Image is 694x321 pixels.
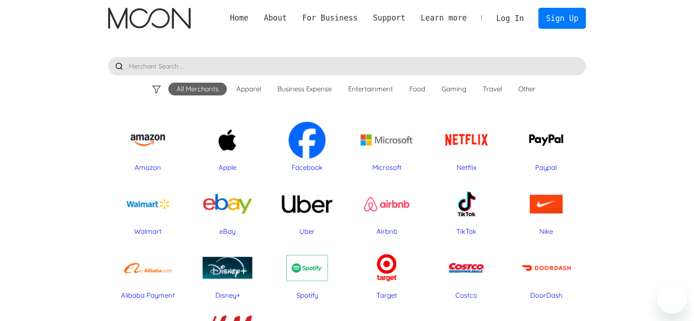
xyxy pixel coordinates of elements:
div: Learn more [421,12,467,24]
div: Food [409,84,425,94]
a: Uber [272,181,343,236]
div: Netflix [431,163,502,172]
img: Moon Logo [108,8,191,29]
a: Facebook [272,117,343,172]
a: Paypal [511,117,582,172]
a: Airbnb [351,181,422,236]
a: Microsoft [351,117,422,172]
div: Amazon [113,163,183,172]
a: Netflix [431,117,502,172]
div: Business Expense [277,84,332,94]
a: Nike [511,181,582,236]
div: About [256,12,294,24]
div: Apparel [236,84,261,94]
a: Spotify [272,245,343,300]
div: Nike [511,227,582,236]
div: Other [518,84,536,94]
div: Walmart [113,227,183,236]
div: Facebook [272,163,343,172]
div: For Business [295,12,365,24]
a: Costco [431,245,502,300]
div: Microsoft [351,163,422,172]
div: Target [351,291,422,300]
div: For Business [302,12,357,24]
a: Alibaba Payment [113,245,183,300]
div: Uber [272,227,343,236]
a: Apple [192,117,263,172]
div: Support [365,12,413,24]
div: Apple [192,163,263,172]
a: TikTok [431,181,502,236]
a: Home [222,12,256,24]
div: DoorDash [511,291,582,300]
div: Paypal [511,163,582,172]
div: TikTok [431,227,502,236]
a: home [108,8,191,29]
div: About [264,12,287,24]
div: Entertainment [348,84,393,94]
div: Airbnb [351,227,422,236]
div: All Merchants [177,84,219,94]
div: Learn more [413,12,475,24]
div: Support [373,12,405,24]
a: DoorDash [511,245,582,300]
div: Costco [431,291,502,300]
a: Amazon [113,117,183,172]
a: Target [351,245,422,300]
input: Merchant Search ... [108,57,586,75]
div: Spotify [272,291,343,300]
a: eBay [192,181,263,236]
div: eBay [192,227,263,236]
a: Sign Up [538,8,586,28]
iframe: Buton lansare fereastră mesagerie [657,284,687,314]
a: Walmart [113,181,183,236]
a: Log In [489,8,532,28]
a: Disney+ [192,245,263,300]
div: Gaming [442,84,466,94]
div: Travel [483,84,502,94]
div: Alibaba Payment [113,291,183,300]
div: Disney+ [192,291,263,300]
